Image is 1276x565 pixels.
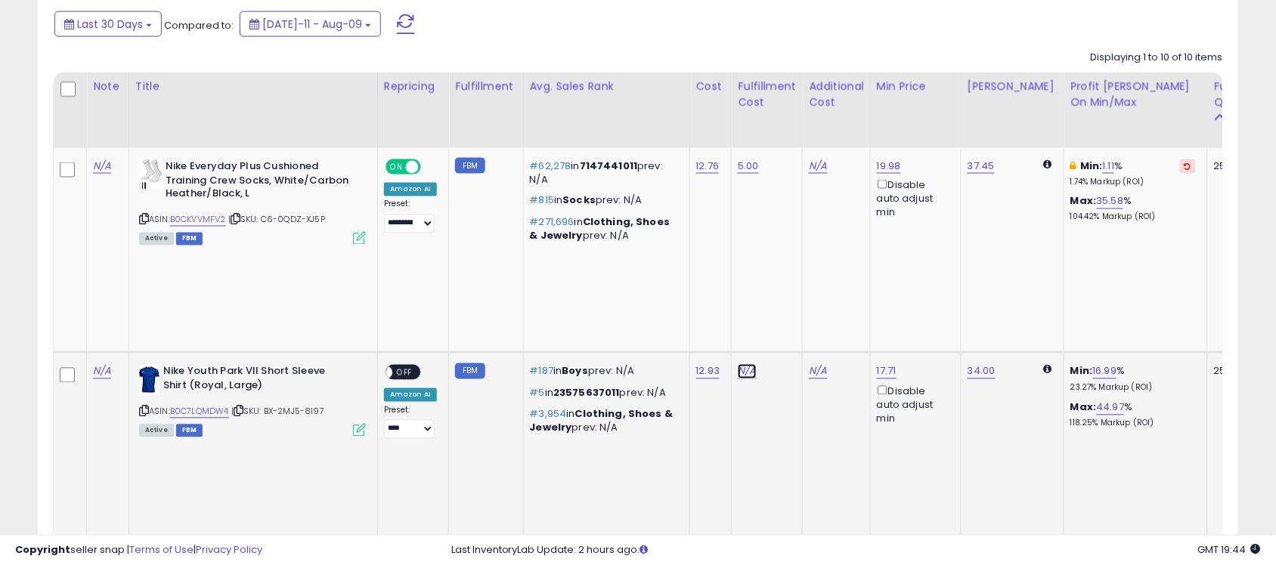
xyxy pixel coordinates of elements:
div: Displaying 1 to 10 of 10 items [1091,51,1223,65]
p: in prev: N/A [530,194,678,208]
b: Min: [1070,364,1093,378]
span: | SKU: C6-0QDZ-XJ5P [228,214,325,226]
img: 31MBgMSQ3OL._SL40_.jpg [139,365,159,395]
div: 25 [1214,365,1261,378]
a: 19.98 [877,159,901,174]
a: 35.58 [1097,194,1124,209]
small: FBM [455,158,485,174]
p: in prev: N/A [530,408,678,435]
span: 2025-09-9 19:44 GMT [1198,542,1261,557]
a: 12.76 [696,159,720,174]
span: Clothing, Shoes & Jewelry [530,407,674,435]
i: This overrides the store level min markup for this listing [1070,161,1076,171]
p: 118.25% Markup (ROI) [1070,418,1196,429]
p: in prev: N/A [530,387,678,400]
p: 23.27% Markup (ROI) [1070,383,1196,394]
p: in prev: N/A [530,365,678,378]
div: % [1070,401,1196,429]
div: Fulfillment Cost [738,79,796,110]
a: B0C7LQMDW4 [170,406,229,418]
span: #815 [530,193,555,208]
div: Repricing [384,79,442,94]
span: 23575637011 [553,386,620,400]
div: Min Price [877,79,955,94]
span: ON [387,161,406,174]
div: [PERSON_NAME] [968,79,1058,94]
a: 5.00 [738,159,759,174]
b: Nike Everyday Plus Cushioned Training Crew Socks, White/Carbon Heather/Black, L [166,159,349,205]
a: 44.97 [1097,400,1125,415]
a: 12.93 [696,364,720,379]
div: ASIN: [139,365,366,435]
b: Nike Youth Park VII Short Sleeve Shirt (Royal, Large) [163,365,347,397]
a: Terms of Use [129,542,194,557]
span: #187 [530,364,554,378]
span: #62,278 [530,159,571,173]
p: in prev: N/A [530,159,678,187]
a: 16.99 [1093,364,1117,379]
span: Clothing, Shoes & Jewelry [530,215,671,243]
div: Amazon AI [384,183,437,196]
span: Socks [562,193,596,208]
p: in prev: N/A [530,216,678,243]
span: FBM [176,233,203,245]
span: #3,954 [530,407,567,421]
p: 104.42% Markup (ROI) [1070,212,1196,223]
div: Note [93,79,122,94]
span: All listings currently available for purchase on Amazon [139,425,174,437]
div: % [1070,365,1196,393]
a: 17.71 [877,364,897,379]
div: 25 [1214,159,1261,173]
div: Profit [PERSON_NAME] on Min/Max [1070,79,1201,110]
div: Fulfillment [455,79,516,94]
b: Max: [1070,400,1097,415]
i: Revert to store-level Min Markup [1185,162,1191,170]
button: Last 30 Days [54,11,162,37]
span: Compared to: [164,18,234,32]
a: N/A [809,159,827,174]
button: [DATE]-11 - Aug-09 [240,11,381,37]
span: | SKU: BX-2MJ5-8I97 [231,406,324,418]
div: Additional Cost [809,79,864,110]
span: OFF [392,366,417,379]
a: 1.11 [1103,159,1115,174]
div: Preset: [384,199,437,233]
a: Privacy Policy [196,542,262,557]
p: 1.74% Markup (ROI) [1070,177,1196,187]
div: Amazon AI [384,388,437,402]
span: 7147441011 [580,159,638,173]
span: All listings currently available for purchase on Amazon [139,233,174,245]
span: #271,696 [530,215,575,230]
b: Max: [1070,194,1097,208]
div: % [1070,195,1196,223]
div: % [1070,159,1196,187]
div: Disable auto adjust min [877,177,949,220]
div: ASIN: [139,159,366,243]
span: [DATE]-11 - Aug-09 [262,17,362,32]
div: Avg. Sales Rank [530,79,683,94]
span: #5 [530,386,545,400]
a: N/A [93,364,111,379]
i: Calculated using Dynamic Max Price. [1044,159,1052,169]
b: Min: [1080,159,1103,173]
a: N/A [738,364,756,379]
div: Cost [696,79,726,94]
a: B0CKVVMFV2 [170,214,226,227]
div: Preset: [384,406,437,440]
span: FBM [176,425,203,437]
strong: Copyright [15,542,70,557]
a: N/A [809,364,827,379]
a: 34.00 [968,364,996,379]
span: OFF [419,161,443,174]
a: N/A [93,159,111,174]
img: 31GUM69FhhL._SL40_.jpg [139,159,162,190]
div: Title [135,79,371,94]
a: 37.45 [968,159,995,174]
div: Disable auto adjust min [877,383,949,426]
span: Last 30 Days [77,17,143,32]
span: Boys [562,364,588,378]
div: Fulfillable Quantity [1214,79,1266,110]
small: FBM [455,363,485,379]
i: Calculated using Dynamic Max Price. [1044,365,1052,375]
div: seller snap | | [15,543,262,557]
